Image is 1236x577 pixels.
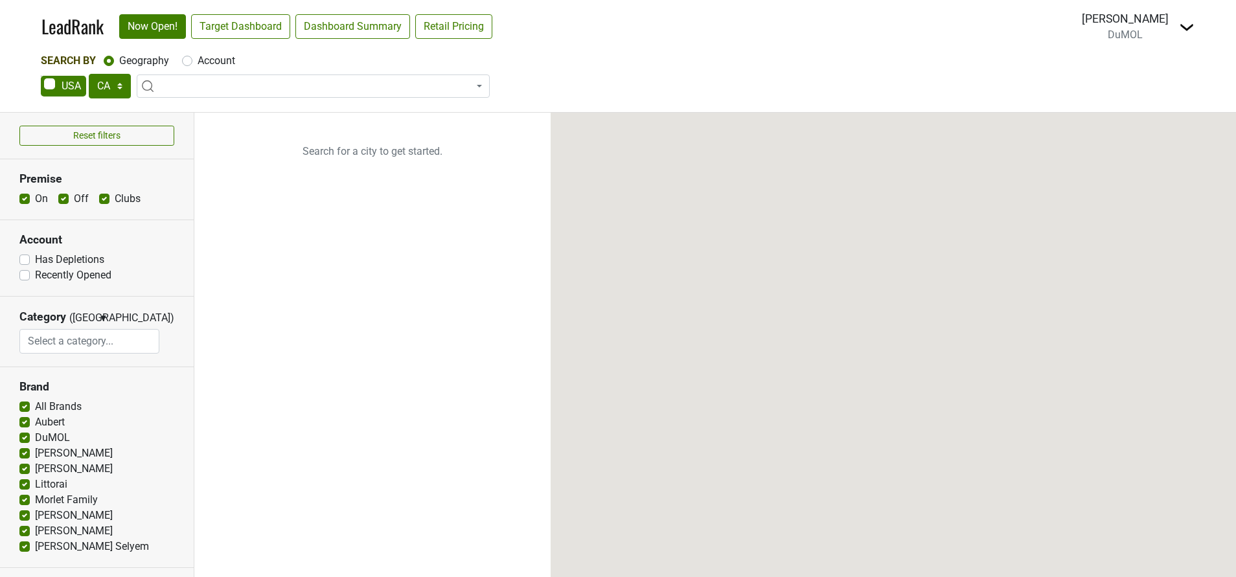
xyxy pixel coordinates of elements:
span: ([GEOGRAPHIC_DATA]) [69,310,95,329]
label: [PERSON_NAME] [35,461,113,477]
span: DuMOL [1108,28,1143,41]
label: [PERSON_NAME] [35,523,113,539]
label: Morlet Family [35,492,98,508]
div: [PERSON_NAME] [1082,10,1169,27]
label: Off [74,191,89,207]
a: Target Dashboard [191,14,290,39]
span: Search By [41,54,96,67]
label: [PERSON_NAME] [35,446,113,461]
label: On [35,191,48,207]
label: Geography [119,53,169,69]
label: [PERSON_NAME] [35,508,113,523]
label: [PERSON_NAME] Selyem [35,539,149,554]
p: Search for a city to get started. [194,113,551,190]
h3: Premise [19,172,174,186]
label: Littorai [35,477,67,492]
a: Retail Pricing [415,14,492,39]
input: Select a category... [20,329,159,354]
a: Now Open! [119,14,186,39]
label: Aubert [35,414,65,430]
label: Has Depletions [35,252,104,267]
img: Dropdown Menu [1179,19,1195,35]
a: LeadRank [41,13,104,40]
h3: Category [19,310,66,324]
h3: Brand [19,380,174,394]
label: Clubs [115,191,141,207]
label: Account [198,53,235,69]
button: Reset filters [19,126,174,146]
label: All Brands [35,399,82,414]
h3: Account [19,233,174,247]
span: ▼ [98,312,108,324]
label: Recently Opened [35,267,111,283]
a: Dashboard Summary [295,14,410,39]
label: DuMOL [35,430,70,446]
